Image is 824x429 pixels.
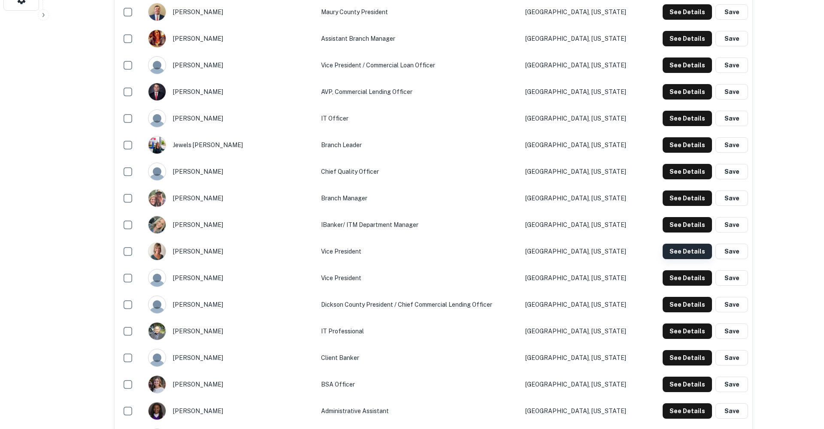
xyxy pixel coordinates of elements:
[521,371,645,398] td: [GEOGRAPHIC_DATA], [US_STATE]
[663,31,712,46] button: See Details
[148,190,166,207] img: 1716343657193
[317,105,521,132] td: IT Officer
[521,105,645,132] td: [GEOGRAPHIC_DATA], [US_STATE]
[663,57,712,73] button: See Details
[663,350,712,366] button: See Details
[715,270,748,286] button: Save
[148,3,312,21] div: [PERSON_NAME]
[317,211,521,238] td: iBanker/ ITM Department Manager
[521,79,645,105] td: [GEOGRAPHIC_DATA], [US_STATE]
[521,291,645,318] td: [GEOGRAPHIC_DATA], [US_STATE]
[148,163,166,180] img: 9c8pery4andzj6ohjkjp54ma2
[317,371,521,398] td: BSA Officer
[148,3,166,21] img: 1583848189632
[663,111,712,126] button: See Details
[663,323,712,339] button: See Details
[715,377,748,392] button: Save
[148,323,166,340] img: 1540559530253
[148,110,166,127] img: 9c8pery4andzj6ohjkjp54ma2
[521,318,645,344] td: [GEOGRAPHIC_DATA], [US_STATE]
[148,322,312,340] div: [PERSON_NAME]
[663,377,712,392] button: See Details
[715,323,748,339] button: Save
[317,318,521,344] td: IT Professional
[317,158,521,185] td: Chief Quality Officer
[148,163,312,181] div: [PERSON_NAME]
[715,217,748,233] button: Save
[663,297,712,312] button: See Details
[521,52,645,79] td: [GEOGRAPHIC_DATA], [US_STATE]
[715,350,748,366] button: Save
[148,296,166,313] img: 9c8pery4andzj6ohjkjp54ma2
[715,297,748,312] button: Save
[715,4,748,20] button: Save
[521,132,645,158] td: [GEOGRAPHIC_DATA], [US_STATE]
[317,132,521,158] td: Branch Leader
[148,216,312,234] div: [PERSON_NAME]
[148,376,166,393] img: 1705808862953
[148,296,312,314] div: [PERSON_NAME]
[715,57,748,73] button: Save
[148,136,166,154] img: 1723231883216
[148,30,312,48] div: [PERSON_NAME]
[148,30,166,47] img: 1516875645993
[317,398,521,424] td: Administrative Assistant
[148,243,166,260] img: 1567002147678
[521,185,645,211] td: [GEOGRAPHIC_DATA], [US_STATE]
[317,344,521,371] td: Client banker
[148,109,312,127] div: [PERSON_NAME]
[317,265,521,291] td: Vice President
[663,270,712,286] button: See Details
[663,164,712,179] button: See Details
[521,344,645,371] td: [GEOGRAPHIC_DATA], [US_STATE]
[715,244,748,259] button: Save
[148,349,312,367] div: [PERSON_NAME]
[715,84,748,100] button: Save
[521,25,645,52] td: [GEOGRAPHIC_DATA], [US_STATE]
[317,238,521,265] td: Vice President
[148,83,312,101] div: [PERSON_NAME]
[663,84,712,100] button: See Details
[317,25,521,52] td: Assistant Branch Manager
[148,136,312,154] div: jewels [PERSON_NAME]
[663,244,712,259] button: See Details
[148,56,312,74] div: [PERSON_NAME]
[148,57,166,74] img: 9c8pery4andzj6ohjkjp54ma2
[317,79,521,105] td: AVP, Commercial Lending Officer
[521,238,645,265] td: [GEOGRAPHIC_DATA], [US_STATE]
[317,291,521,318] td: Dickson County President / Chief Commercial Lending Officer
[148,83,166,100] img: 1651074232627
[148,402,166,420] img: 1691680690629
[148,402,312,420] div: [PERSON_NAME]
[521,158,645,185] td: [GEOGRAPHIC_DATA], [US_STATE]
[715,31,748,46] button: Save
[521,398,645,424] td: [GEOGRAPHIC_DATA], [US_STATE]
[317,185,521,211] td: Branch Manager
[715,137,748,153] button: Save
[148,349,166,366] img: 9c8pery4andzj6ohjkjp54ma2
[663,190,712,206] button: See Details
[663,403,712,419] button: See Details
[663,137,712,153] button: See Details
[148,189,312,207] div: [PERSON_NAME]
[521,211,645,238] td: [GEOGRAPHIC_DATA], [US_STATE]
[715,190,748,206] button: Save
[148,269,312,287] div: [PERSON_NAME]
[521,265,645,291] td: [GEOGRAPHIC_DATA], [US_STATE]
[663,4,712,20] button: See Details
[148,242,312,260] div: [PERSON_NAME]
[663,217,712,233] button: See Details
[715,403,748,419] button: Save
[715,164,748,179] button: Save
[148,375,312,393] div: [PERSON_NAME]
[317,52,521,79] td: Vice President / Commercial Loan Officer
[148,269,166,287] img: 9c8pery4andzj6ohjkjp54ma2
[148,216,166,233] img: 1659450501776
[715,111,748,126] button: Save
[781,360,824,402] iframe: Chat Widget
